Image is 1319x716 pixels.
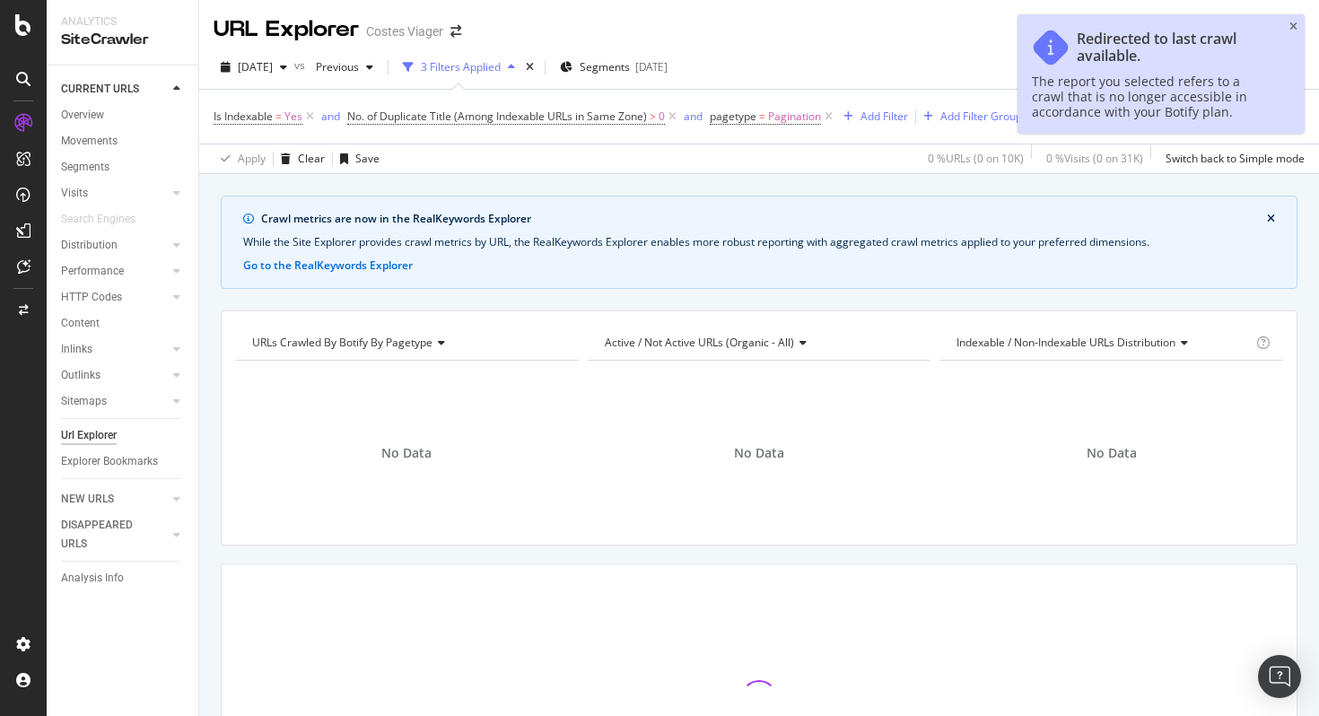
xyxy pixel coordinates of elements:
[61,132,186,151] a: Movements
[309,53,380,82] button: Previous
[1262,207,1280,231] button: close banner
[916,106,1022,127] button: Add Filter Group
[768,104,821,129] span: Pagination
[61,106,186,125] a: Overview
[61,366,168,385] a: Outlinks
[347,109,647,124] span: No. of Duplicate Title (Among Indexable URLs in Same Zone)
[274,144,325,173] button: Clear
[61,426,186,445] a: Url Explorer
[61,184,88,203] div: Visits
[61,490,114,509] div: NEW URLS
[836,106,908,127] button: Add Filter
[61,366,100,385] div: Outlinks
[61,314,186,333] a: Content
[61,14,184,30] div: Analytics
[734,444,784,462] span: No Data
[61,288,168,307] a: HTTP Codes
[659,104,665,129] span: 0
[710,109,756,124] span: pagetype
[61,569,186,588] a: Analysis Info
[252,335,432,350] span: URLs Crawled By Botify By pagetype
[61,210,135,229] div: Search Engines
[601,328,915,357] h4: Active / Not Active URLs
[61,262,124,281] div: Performance
[580,59,630,74] span: Segments
[605,335,794,350] span: Active / Not Active URLs (organic - all)
[238,59,273,74] span: 2025 Oct. 8th
[61,288,122,307] div: HTTP Codes
[61,132,118,151] div: Movements
[61,210,153,229] a: Search Engines
[450,25,461,38] div: arrow-right-arrow-left
[61,569,124,588] div: Analysis Info
[860,109,908,124] div: Add Filter
[298,151,325,166] div: Clear
[956,335,1175,350] span: Indexable / Non-Indexable URLs distribution
[275,109,282,124] span: =
[61,452,158,471] div: Explorer Bookmarks
[61,30,184,50] div: SiteCrawler
[366,22,443,40] div: Costes Viager
[61,452,186,471] a: Explorer Bookmarks
[684,109,703,124] div: and
[214,53,294,82] button: [DATE]
[284,104,302,129] span: Yes
[61,314,100,333] div: Content
[214,109,273,124] span: Is Indexable
[61,490,168,509] a: NEW URLS
[61,340,168,359] a: Inlinks
[1046,151,1143,166] div: 0 % Visits ( 0 on 31K )
[61,158,109,177] div: Segments
[355,151,380,166] div: Save
[61,262,168,281] a: Performance
[61,392,168,411] a: Sitemaps
[214,14,359,45] div: URL Explorer
[928,151,1024,166] div: 0 % URLs ( 0 on 10K )
[249,328,563,357] h4: URLs Crawled By Botify By pagetype
[238,151,266,166] div: Apply
[61,426,117,445] div: Url Explorer
[243,234,1275,250] div: While the Site Explorer provides crawl metrics by URL, the RealKeywords Explorer enables more rob...
[321,109,340,124] div: and
[381,444,432,462] span: No Data
[759,109,765,124] span: =
[61,392,107,411] div: Sitemaps
[61,106,104,125] div: Overview
[1087,444,1137,462] span: No Data
[1158,144,1305,173] button: Switch back to Simple mode
[650,109,656,124] span: >
[309,59,359,74] span: Previous
[61,80,168,99] a: CURRENT URLS
[61,340,92,359] div: Inlinks
[61,516,168,554] a: DISAPPEARED URLS
[61,184,168,203] a: Visits
[396,53,522,82] button: 3 Filters Applied
[1166,151,1305,166] div: Switch back to Simple mode
[1289,22,1297,32] div: close toast
[522,58,537,76] div: times
[953,328,1253,357] h4: Indexable / Non-Indexable URLs Distribution
[214,144,266,173] button: Apply
[61,158,186,177] a: Segments
[243,258,413,274] button: Go to the RealKeywords Explorer
[61,236,118,255] div: Distribution
[684,108,703,125] button: and
[321,108,340,125] button: and
[261,211,1267,227] div: Crawl metrics are now in the RealKeywords Explorer
[61,80,139,99] div: CURRENT URLS
[553,53,675,82] button: Segments[DATE]
[333,144,380,173] button: Save
[61,516,152,554] div: DISAPPEARED URLS
[1258,655,1301,698] div: Open Intercom Messenger
[635,59,668,74] div: [DATE]
[294,57,309,73] span: vs
[1032,74,1272,119] div: The report you selected refers to a crawl that is no longer accessible in accordance with your Bo...
[421,59,501,74] div: 3 Filters Applied
[940,109,1022,124] div: Add Filter Group
[221,196,1297,289] div: info banner
[61,236,168,255] a: Distribution
[1077,31,1272,65] div: Redirected to last crawl available.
